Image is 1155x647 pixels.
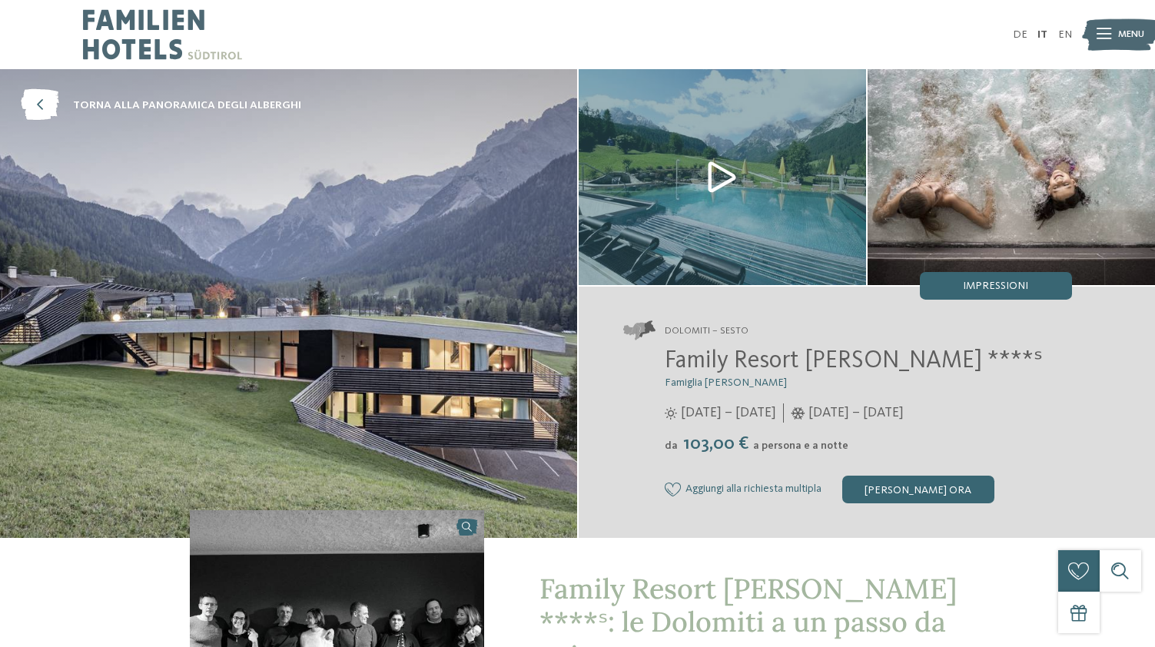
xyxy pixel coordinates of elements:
[681,403,776,423] span: [DATE] – [DATE]
[1118,28,1144,41] span: Menu
[665,407,677,420] i: Orari d'apertura estate
[1058,29,1072,40] a: EN
[73,98,301,113] span: torna alla panoramica degli alberghi
[753,440,848,451] span: a persona e a notte
[791,407,805,420] i: Orari d'apertura inverno
[665,377,787,388] span: Famiglia [PERSON_NAME]
[842,476,994,503] div: [PERSON_NAME] ora
[868,69,1155,285] img: Il nostro family hotel a Sesto, il vostro rifugio sulle Dolomiti.
[579,69,866,285] img: Il nostro family hotel a Sesto, il vostro rifugio sulle Dolomiti.
[21,90,301,121] a: torna alla panoramica degli alberghi
[808,403,904,423] span: [DATE] – [DATE]
[963,280,1028,291] span: Impressioni
[685,483,821,496] span: Aggiungi alla richiesta multipla
[665,324,748,338] span: Dolomiti – Sesto
[665,440,678,451] span: da
[679,435,752,453] span: 103,00 €
[1013,29,1027,40] a: DE
[1037,29,1047,40] a: IT
[665,349,1043,373] span: Family Resort [PERSON_NAME] ****ˢ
